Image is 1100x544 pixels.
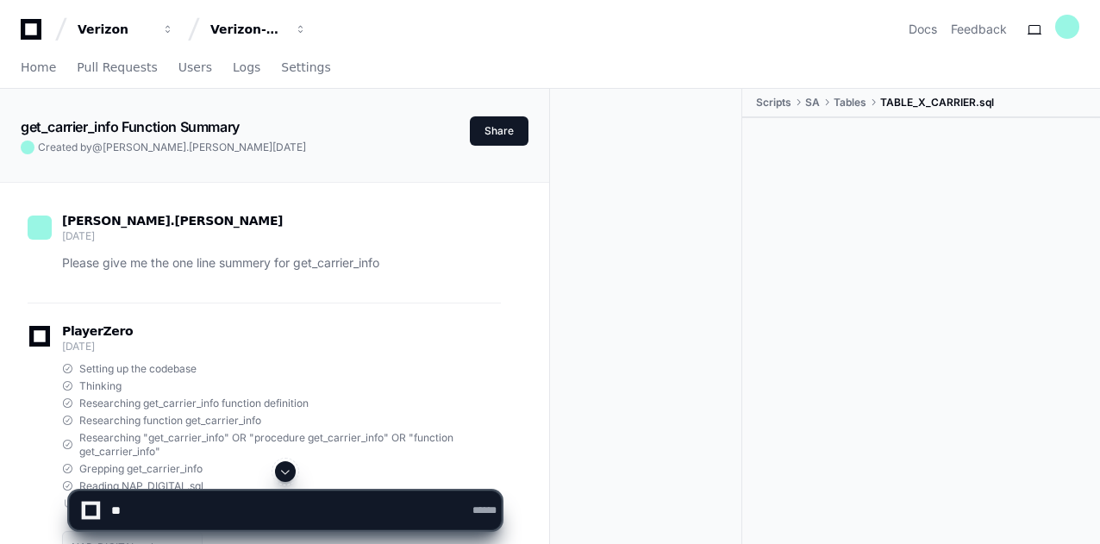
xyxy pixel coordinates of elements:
[79,362,197,376] span: Setting up the codebase
[21,48,56,88] a: Home
[62,229,94,242] span: [DATE]
[210,21,284,38] div: Verizon-Clarify-Service-Qualifications
[272,141,306,153] span: [DATE]
[62,214,283,228] span: [PERSON_NAME].[PERSON_NAME]
[62,340,94,353] span: [DATE]
[79,397,309,410] span: Researching get_carrier_info function definition
[103,141,272,153] span: [PERSON_NAME].[PERSON_NAME]
[203,14,314,45] button: Verizon-Clarify-Service-Qualifications
[756,96,791,109] span: Scripts
[77,62,157,72] span: Pull Requests
[178,62,212,72] span: Users
[79,431,501,459] span: Researching "get_carrier_info" OR "procedure get_carrier_info" OR "function get_carrier_info"
[79,414,261,428] span: Researching function get_carrier_info
[21,62,56,72] span: Home
[909,21,937,38] a: Docs
[21,118,240,135] app-text-character-animate: get_carrier_info Function Summary
[951,21,1007,38] button: Feedback
[38,141,306,154] span: Created by
[470,116,528,146] button: Share
[178,48,212,88] a: Users
[281,48,330,88] a: Settings
[71,14,181,45] button: Verizon
[281,62,330,72] span: Settings
[233,48,260,88] a: Logs
[77,48,157,88] a: Pull Requests
[62,326,133,336] span: PlayerZero
[78,21,152,38] div: Verizon
[834,96,866,109] span: Tables
[79,379,122,393] span: Thinking
[233,62,260,72] span: Logs
[62,253,501,273] p: Please give me the one line summery for get_carrier_info
[880,96,994,109] span: TABLE_X_CARRIER.sql
[805,96,820,109] span: SA
[92,141,103,153] span: @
